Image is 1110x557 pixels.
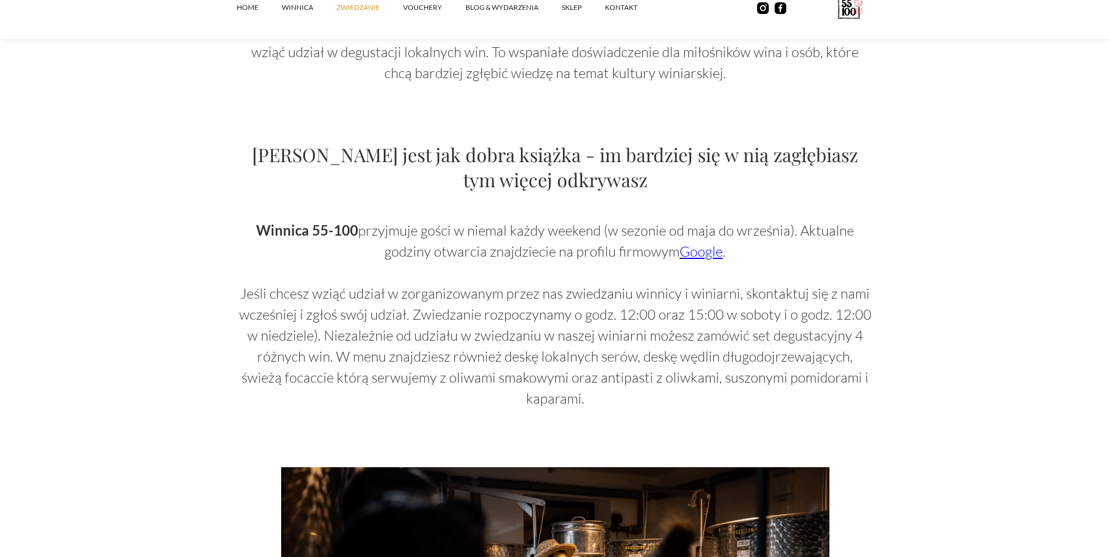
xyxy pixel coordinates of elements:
h2: [PERSON_NAME] jest jak dobra książka - im bardziej się w nią zagłębiasz tym więcej odkrywasz [237,142,874,192]
p: przyjmuje gości w niemal każdy weekend (w sezonie od maja do września). Aktualne godziny otwarcia... [237,220,874,409]
strong: Winnica 55-100 [256,222,358,239]
a: Google [680,243,723,260]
